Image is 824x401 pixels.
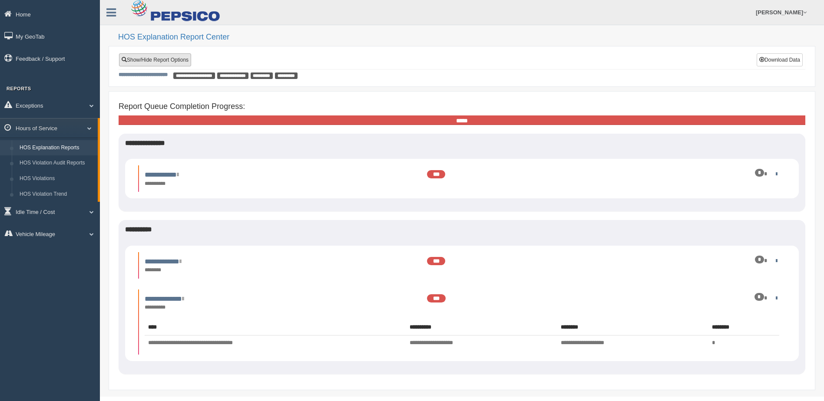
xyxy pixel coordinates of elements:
[138,165,786,192] li: Expand
[16,187,98,202] a: HOS Violation Trend
[119,53,191,66] a: Show/Hide Report Options
[119,102,805,111] h4: Report Queue Completion Progress:
[757,53,803,66] button: Download Data
[118,33,815,42] h2: HOS Explanation Report Center
[16,140,98,156] a: HOS Explanation Reports
[138,252,786,279] li: Expand
[138,289,786,355] li: Expand
[16,155,98,171] a: HOS Violation Audit Reports
[16,171,98,187] a: HOS Violations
